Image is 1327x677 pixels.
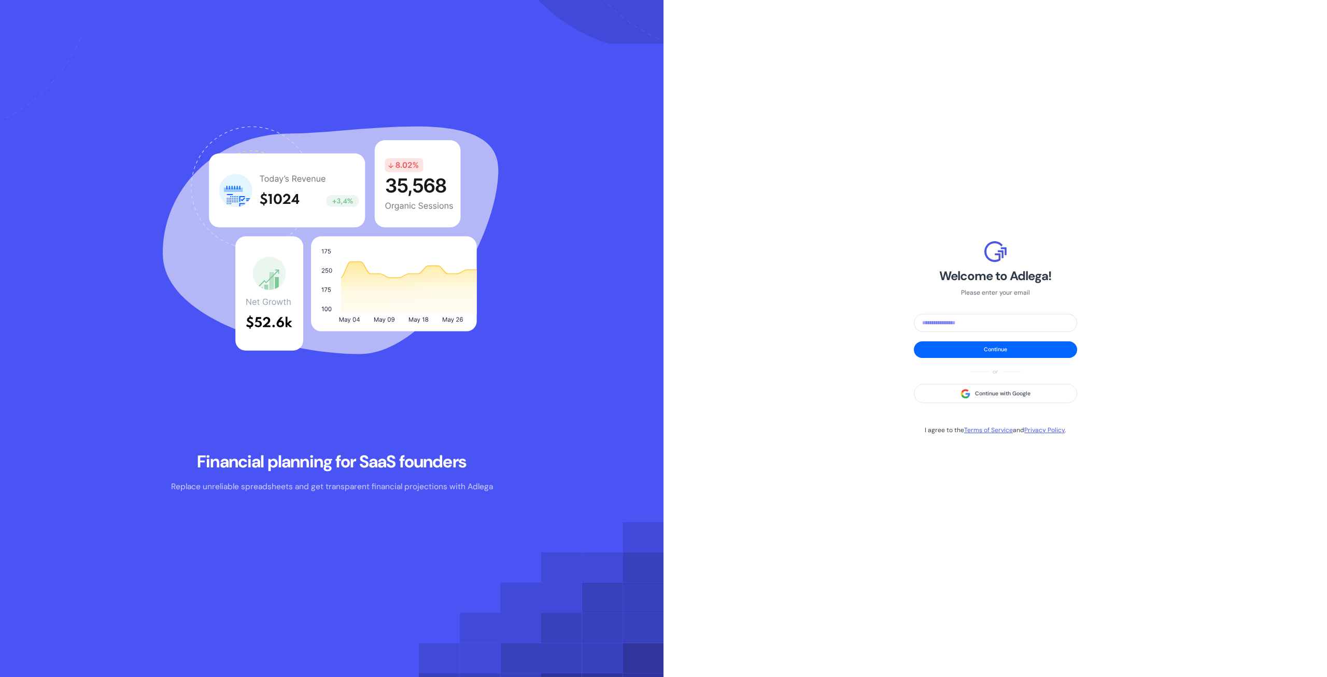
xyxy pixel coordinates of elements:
h4: Please enter your email [914,287,1077,298]
h1: Welcome to Adlega! [914,267,1077,284]
img: Logo [984,241,1007,262]
h2: Financial planning for SaaS founders [171,451,493,473]
span: I agree to the and . [925,426,1066,434]
button: Continue [914,341,1077,358]
div: or [914,367,1077,377]
p: Replace unreliable spreadsheets and get transparent financial projections with Adlega [171,480,493,493]
img: google-icon [960,389,971,399]
span: Privacy Policy [1024,426,1065,434]
span: Continue with Google [975,389,1030,398]
button: Continue with Google [914,384,1077,403]
span: Terms of Service [964,426,1013,434]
